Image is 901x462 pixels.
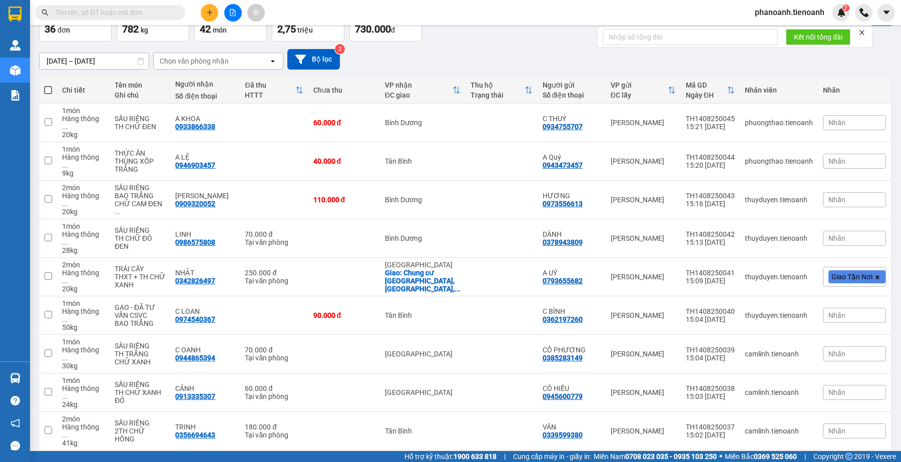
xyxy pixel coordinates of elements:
strong: 1900 633 818 [454,452,497,460]
span: Nhãn [828,157,845,165]
div: NHẬT [175,269,235,277]
span: Giao Tận Nơi [831,272,872,281]
div: SẦU RIÊNG [115,380,166,388]
div: TH1408250039 [686,346,735,354]
div: 0913335307 [175,392,215,400]
div: Đã thu [245,81,295,89]
div: thuyduyen.tienoanh [745,196,813,204]
div: Bình Dương [385,119,461,127]
img: icon-new-feature [837,8,846,17]
div: phuongthao.tienoanh [745,157,813,165]
span: ... [62,123,68,131]
div: Tại văn phòng [245,277,303,285]
div: C THANH [175,192,235,200]
th: Toggle SortBy [606,77,681,104]
div: TH1408250038 [686,384,735,392]
span: 782 [122,23,139,35]
span: đơn [58,26,70,34]
img: logo-vxr [9,7,22,22]
div: C OANH [175,346,235,354]
div: A KHOA [175,115,235,123]
div: 41 kg [62,439,105,447]
div: camlinh.tienoanh [745,350,813,358]
input: Nhập số tổng đài [603,29,778,45]
div: TRÁI CÂY [115,265,166,273]
div: 0974540367 [175,315,215,323]
span: Miền Nam [594,451,717,462]
div: 1 món [62,299,105,307]
div: Ghi chú [115,91,166,99]
strong: 0369 525 060 [754,452,797,460]
th: Toggle SortBy [681,77,740,104]
div: TH CHỮ ĐỎ ĐEN [115,234,166,250]
button: Bộ lọc [287,49,340,70]
div: 24 kg [62,400,105,408]
div: 15:04 [DATE] [686,315,735,323]
span: caret-down [882,8,891,17]
div: LINH [175,230,235,238]
div: VP nhận [385,81,453,89]
span: Nhãn [828,119,845,127]
div: 20 kg [62,131,105,139]
div: SẦU RIÊNG [115,184,166,192]
div: TH TRẮNG CHỮ XANH [115,350,166,366]
div: 0944865394 [175,354,215,362]
div: SẦU RIÊNG [115,226,166,234]
span: aim [252,9,259,16]
div: 30 kg [62,362,105,370]
span: ⚪️ [719,454,722,458]
span: question-circle [11,396,20,405]
div: DÀNH [543,230,601,238]
span: file-add [229,9,236,16]
div: HTTT [245,91,295,99]
div: 0378943809 [543,238,583,246]
div: SẦU RIÊNG [115,342,166,350]
span: 2 [844,5,847,12]
div: 0362197260 [543,315,583,323]
button: caret-down [877,4,895,22]
svg: open [269,57,277,65]
sup: 2 [335,44,345,54]
div: A Quý [543,153,601,161]
div: Thu hộ [471,81,524,89]
div: Hàng thông thường [62,346,105,362]
button: file-add [224,4,242,22]
div: phuongthao.tienoanh [745,119,813,127]
sup: 2 [842,5,849,12]
div: HƯƠNG [543,192,601,200]
div: 15:16 [DATE] [686,200,735,208]
span: ... [62,238,68,246]
div: Nhân viên [745,86,813,94]
div: Hàng thông thường [62,192,105,208]
div: C BÌNH [543,307,601,315]
div: 0356694643 [175,431,215,439]
div: [GEOGRAPHIC_DATA] [385,388,461,396]
div: 15:21 [DATE] [686,123,735,131]
div: Bình Dương [385,234,461,242]
img: phone-icon [859,8,868,17]
div: Chọn văn phòng nhận [160,56,229,66]
button: plus [201,4,218,22]
div: 1 món [62,145,105,153]
div: TH CHỮ ĐEN [115,123,166,131]
div: [PERSON_NAME] [611,427,676,435]
div: thuyduyen.tienoanh [745,273,813,281]
div: CÔ PHƯƠNG [543,346,601,354]
span: ... [62,431,68,439]
div: camlinh.tienoanh [745,427,813,435]
div: SẦU RIÊNG [115,115,166,123]
div: TH1408250045 [686,115,735,123]
strong: 0708 023 035 - 0935 103 250 [625,452,717,460]
div: TH1408250044 [686,153,735,161]
span: phanoanh.tienoanh [747,6,832,19]
span: kg [141,26,148,34]
span: đ [391,26,395,34]
div: THỨC ĂN [115,149,166,157]
div: [PERSON_NAME] [611,196,676,204]
div: Nhãn [823,86,886,94]
div: 2 món [62,261,105,269]
div: Bình Dương [385,196,461,204]
div: Hàng thông thường [62,230,105,246]
span: search [42,9,49,16]
div: TH1408250043 [686,192,735,200]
